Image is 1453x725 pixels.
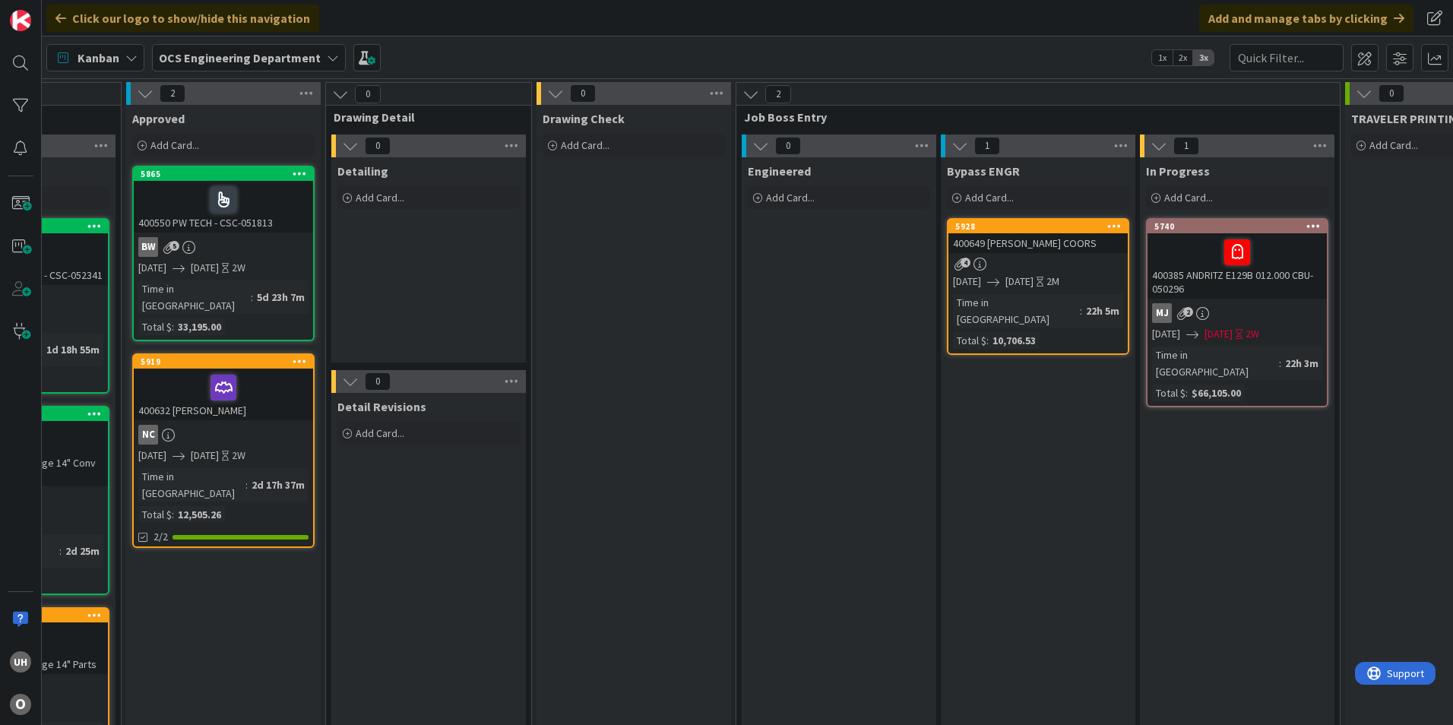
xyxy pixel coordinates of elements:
[1281,355,1322,372] div: 22h 3m
[191,448,219,464] span: [DATE]
[775,137,801,155] span: 0
[46,5,319,32] div: Click our logo to show/hide this navigation
[1152,50,1173,65] span: 1x
[248,476,309,493] div: 2d 17h 37m
[953,274,981,290] span: [DATE]
[160,84,185,103] span: 2
[1379,84,1404,103] span: 0
[1205,326,1233,342] span: [DATE]
[10,651,31,673] div: uh
[134,355,313,369] div: 5919
[1246,326,1259,342] div: 2W
[947,218,1129,355] a: 5928400649 [PERSON_NAME] COORS[DATE][DATE]2MTime in [GEOGRAPHIC_DATA]:22h 5mTotal $:10,706.53
[59,543,62,559] span: :
[356,191,404,204] span: Add Card...
[1046,274,1059,290] div: 2M
[1146,218,1328,407] a: 5740400385 ANDRITZ E129B 012.000 CBU- 050296MJ[DATE][DATE]2WTime in [GEOGRAPHIC_DATA]:22h 3mTotal...
[961,258,970,268] span: 4
[1369,138,1418,152] span: Add Card...
[138,260,166,276] span: [DATE]
[134,355,313,420] div: 5919400632 [PERSON_NAME]
[955,221,1128,232] div: 5928
[253,289,309,306] div: 5d 23h 7m
[138,280,251,314] div: Time in [GEOGRAPHIC_DATA]
[974,137,1000,155] span: 1
[251,289,253,306] span: :
[948,220,1128,233] div: 5928
[134,237,313,257] div: BW
[1152,347,1279,380] div: Time in [GEOGRAPHIC_DATA]
[150,138,199,152] span: Add Card...
[232,448,245,464] div: 2W
[132,353,315,548] a: 5919400632 [PERSON_NAME]NC[DATE][DATE]2WTime in [GEOGRAPHIC_DATA]:2d 17h 37mTotal $:12,505.262/2
[1152,326,1180,342] span: [DATE]
[134,369,313,420] div: 400632 [PERSON_NAME]
[1154,221,1327,232] div: 5740
[1080,302,1082,319] span: :
[32,2,69,21] span: Support
[1148,303,1327,323] div: MJ
[141,169,313,179] div: 5865
[1279,355,1281,372] span: :
[10,694,31,715] div: O
[138,468,245,502] div: Time in [GEOGRAPHIC_DATA]
[356,426,404,440] span: Add Card...
[1082,302,1123,319] div: 22h 5m
[174,318,225,335] div: 33,195.00
[134,425,313,445] div: NC
[1146,163,1210,179] span: In Progress
[1186,385,1188,401] span: :
[134,167,313,233] div: 5865400550 PW TECH - CSC-051813
[1152,385,1186,401] div: Total $
[141,356,313,367] div: 5919
[138,318,172,335] div: Total $
[10,10,31,31] img: Visit kanbanzone.com
[1188,385,1245,401] div: $66,105.00
[744,109,1321,125] span: Job Boss Entry
[138,237,158,257] div: BW
[1152,303,1172,323] div: MJ
[1199,5,1413,32] div: Add and manage tabs by clicking
[174,506,225,523] div: 12,505.26
[172,506,174,523] span: :
[1148,220,1327,299] div: 5740400385 ANDRITZ E129B 012.000 CBU- 050296
[561,138,609,152] span: Add Card...
[766,191,815,204] span: Add Card...
[232,260,245,276] div: 2W
[355,85,381,103] span: 0
[134,167,313,181] div: 5865
[337,399,426,414] span: Detail Revisions
[953,332,986,349] div: Total $
[1230,44,1344,71] input: Quick Filter...
[134,181,313,233] div: 400550 PW TECH - CSC-051813
[191,260,219,276] span: [DATE]
[365,372,391,391] span: 0
[43,341,103,358] div: 1d 18h 55m
[159,50,321,65] b: OCS Engineering Department
[1183,307,1193,317] span: 2
[62,543,103,559] div: 2d 25m
[169,241,179,251] span: 5
[1148,233,1327,299] div: 400385 ANDRITZ E129B 012.000 CBU- 050296
[543,111,625,126] span: Drawing Check
[1193,50,1214,65] span: 3x
[132,166,315,341] a: 5865400550 PW TECH - CSC-051813BW[DATE][DATE]2WTime in [GEOGRAPHIC_DATA]:5d 23h 7mTotal $:33,195.00
[1173,137,1199,155] span: 1
[78,49,119,67] span: Kanban
[132,111,185,126] span: Approved
[138,506,172,523] div: Total $
[948,233,1128,253] div: 400649 [PERSON_NAME] COORS
[365,137,391,155] span: 0
[765,85,791,103] span: 2
[154,529,168,545] span: 2/2
[986,332,989,349] span: :
[1173,50,1193,65] span: 2x
[965,191,1014,204] span: Add Card...
[1164,191,1213,204] span: Add Card...
[947,163,1020,179] span: Bypass ENGR
[172,318,174,335] span: :
[953,294,1080,328] div: Time in [GEOGRAPHIC_DATA]
[1005,274,1034,290] span: [DATE]
[337,163,388,179] span: Detailing
[334,109,512,125] span: Drawing Detail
